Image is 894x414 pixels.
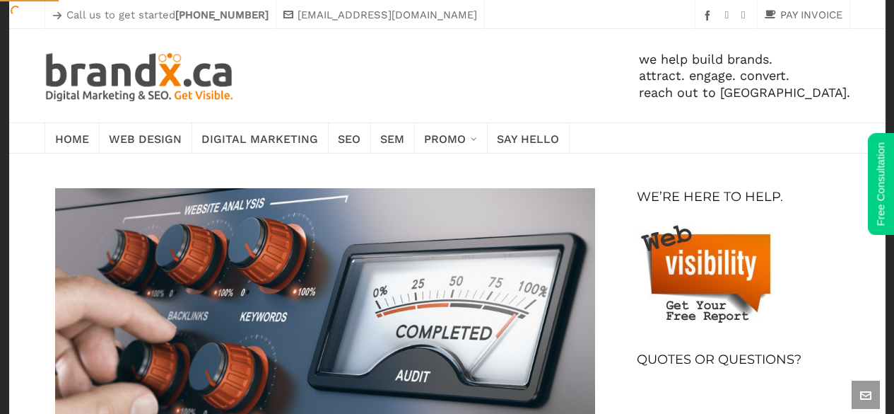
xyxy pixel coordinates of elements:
[487,123,570,153] a: Say Hello
[192,123,329,153] a: Digital Marketing
[99,123,192,153] a: Web Design
[637,219,785,323] img: We're here to help you succeed. Get started!
[45,50,236,101] img: Edmonton SEO. SEM. Web Design. Print. Brandx Digital Marketing & SEO
[328,123,371,153] a: SEO
[380,128,404,148] span: SEM
[637,188,783,205] h4: We’re Here To Help.
[283,6,477,23] a: [EMAIL_ADDRESS][DOMAIN_NAME]
[52,6,269,23] p: Call us to get started
[338,128,360,148] span: SEO
[637,351,801,368] h4: Quotes Or Questions?
[55,128,89,148] span: Home
[414,123,488,153] a: Promo
[741,10,749,21] a: twitter
[702,10,717,21] a: facebook
[370,123,415,153] a: SEM
[765,6,842,23] a: PAY INVOICE
[45,123,100,153] a: Home
[201,128,318,148] span: Digital Marketing
[235,29,849,122] div: we help build brands. attract. engage. convert. reach out to [GEOGRAPHIC_DATA].
[109,128,182,148] span: Web Design
[497,128,559,148] span: Say Hello
[725,10,733,21] a: instagram
[175,8,269,21] strong: [PHONE_NUMBER]
[424,128,466,148] span: Promo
